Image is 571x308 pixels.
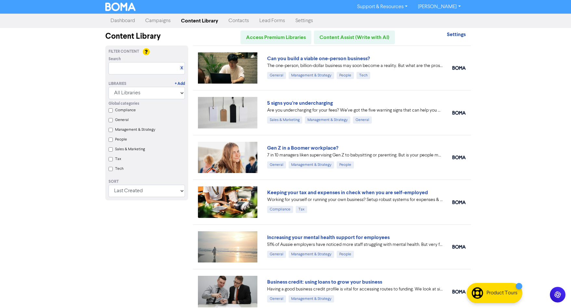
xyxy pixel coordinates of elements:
label: Sales & Marketing [115,146,145,152]
a: Campaigns [140,14,176,27]
div: Filter Content [109,49,185,55]
a: Settings [290,14,318,27]
label: General [115,117,129,123]
div: General [267,295,286,302]
a: Content Assist (Write with AI) [314,31,395,44]
label: Tech [115,166,123,172]
div: Libraries [109,81,126,87]
img: boma [452,66,466,70]
a: Contacts [223,14,254,27]
label: Management & Strategy [115,127,155,133]
div: Content Library [105,31,188,42]
a: Can you build a viable one-person business? [267,55,370,62]
img: boma [452,290,466,294]
div: Sort [109,179,185,185]
strong: Settings [447,31,466,38]
div: General [353,116,372,124]
div: General [267,161,286,168]
label: People [115,137,127,142]
div: Management & Strategy [305,116,350,124]
div: Sales & Marketing [267,116,302,124]
a: + Add [175,81,185,87]
a: Keeping your tax and expenses in check when you are self-employed [267,189,428,196]
div: Management & Strategy [289,251,334,258]
a: Dashboard [105,14,140,27]
a: Settings [447,32,466,37]
div: Tax [296,206,307,213]
a: Increasing your mental health support for employees [267,234,390,241]
div: People [337,72,354,79]
div: General [267,251,286,258]
div: Management & Strategy [289,295,334,302]
a: Business credit: using loans to grow your business [267,279,382,285]
iframe: Chat Widget [489,238,571,308]
div: 7 in 10 managers liken supervising Gen Z to babysitting or parenting. But is your people manageme... [267,152,443,159]
img: BOMA Logo [105,3,136,11]
a: Lead Forms [254,14,290,27]
a: X [180,66,183,71]
img: boma [452,245,466,249]
div: General [267,72,286,79]
img: boma_accounting [452,111,466,115]
a: [PERSON_NAME] [413,2,466,12]
a: Gen Z in a Boomer workplace? [267,145,338,151]
label: Tax [115,156,121,162]
div: The one-person, billion-dollar business may soon become a reality. But what are the pros and cons... [267,62,443,69]
div: People [337,251,354,258]
div: Tech [357,72,370,79]
div: Are you undercharging for your fees? We’ve got the five warning signs that can help you diagnose ... [267,107,443,114]
img: boma_accounting [452,200,466,204]
span: Search [109,56,121,62]
label: Compliance [115,107,136,113]
a: Content Library [176,14,223,27]
div: Working for yourself or running your own business? Setup robust systems for expenses & tax requir... [267,196,443,203]
img: boma [452,155,466,159]
div: Having a good business credit profile is vital for accessing routes to funding. We look at six di... [267,286,443,293]
div: People [337,161,354,168]
div: Global categories [109,101,185,107]
div: Compliance [267,206,293,213]
a: Access Premium Libraries [240,31,311,44]
a: Support & Resources [352,2,413,12]
div: Management & Strategy [289,72,334,79]
a: 5 signs you’re undercharging [267,100,333,106]
div: 51% of Aussie employers have noticed more staff struggling with mental health. But very few have ... [267,241,443,248]
div: Management & Strategy [289,161,334,168]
